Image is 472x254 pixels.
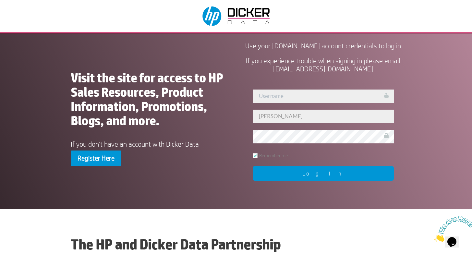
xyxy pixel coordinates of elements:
[253,153,288,158] label: Remember me
[245,42,401,50] span: Use your [DOMAIN_NAME] account credentials to log in
[3,3,43,28] img: Chat attention grabber
[246,57,400,72] span: If you experience trouble when signing in please email [EMAIL_ADDRESS][DOMAIN_NAME]
[71,236,281,253] b: The HP and Dicker Data Partnership
[253,166,394,181] input: Log In
[71,140,199,148] span: If you don’t have an account with Dicker Data
[432,213,472,244] iframe: chat widget
[71,71,227,131] h1: Visit the site for access to HP Sales Resources, Product Information, Promotions, Blogs, and more.
[71,151,121,166] a: Register Here
[253,110,394,123] input: Account Number
[199,3,275,29] img: Dicker Data & HP
[253,90,394,103] input: Username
